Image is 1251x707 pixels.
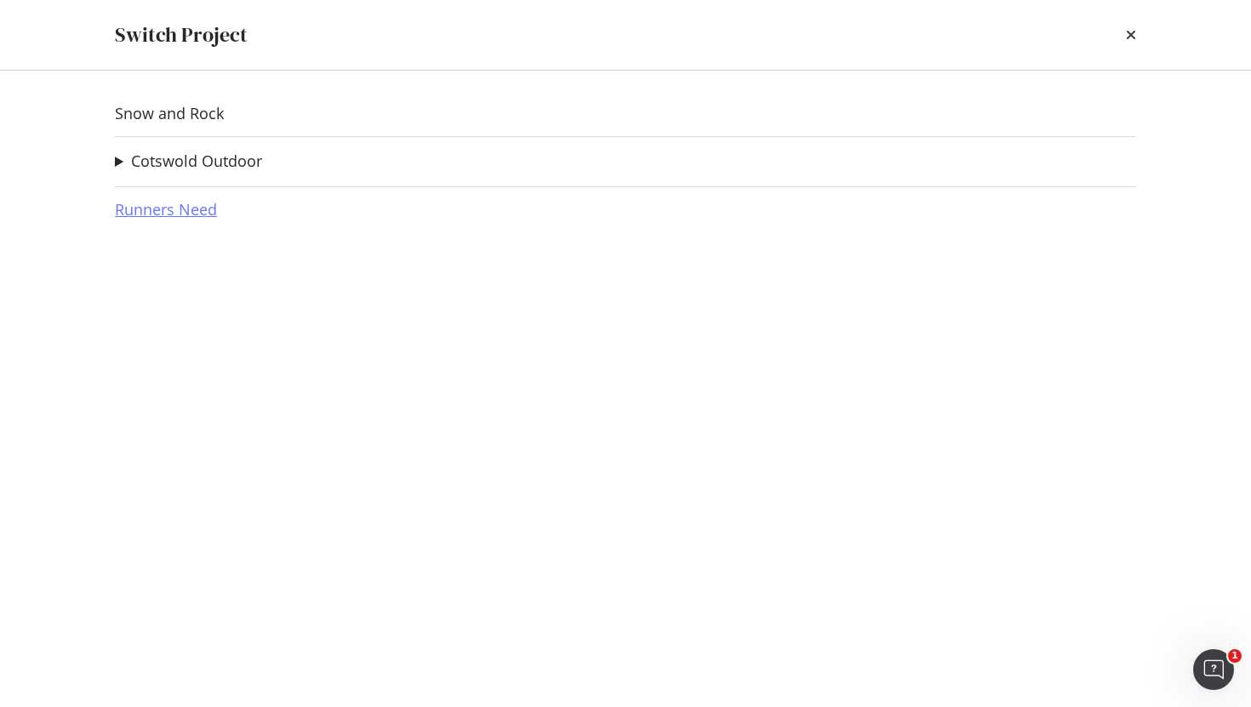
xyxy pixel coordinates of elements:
summary: Cotswold Outdoor [115,151,262,173]
a: Cotswold Outdoor [131,152,262,170]
a: Snow and Rock [115,105,224,123]
a: Runners Need [115,201,217,219]
div: times [1126,20,1136,49]
span: 1 [1228,649,1242,663]
iframe: Intercom live chat [1193,649,1234,690]
div: Switch Project [115,20,248,49]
